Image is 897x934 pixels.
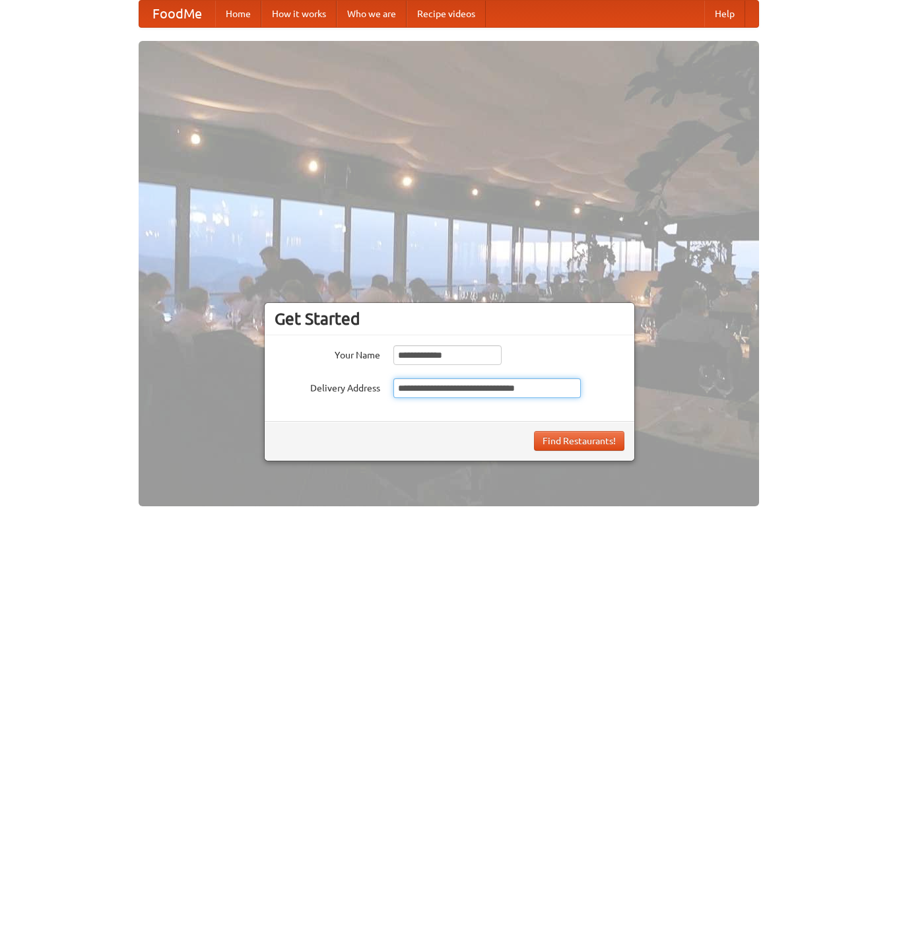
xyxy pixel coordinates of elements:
button: Find Restaurants! [534,431,624,451]
a: How it works [261,1,337,27]
label: Your Name [275,345,380,362]
a: Help [704,1,745,27]
a: Recipe videos [407,1,486,27]
a: FoodMe [139,1,215,27]
label: Delivery Address [275,378,380,395]
a: Home [215,1,261,27]
h3: Get Started [275,309,624,329]
a: Who we are [337,1,407,27]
